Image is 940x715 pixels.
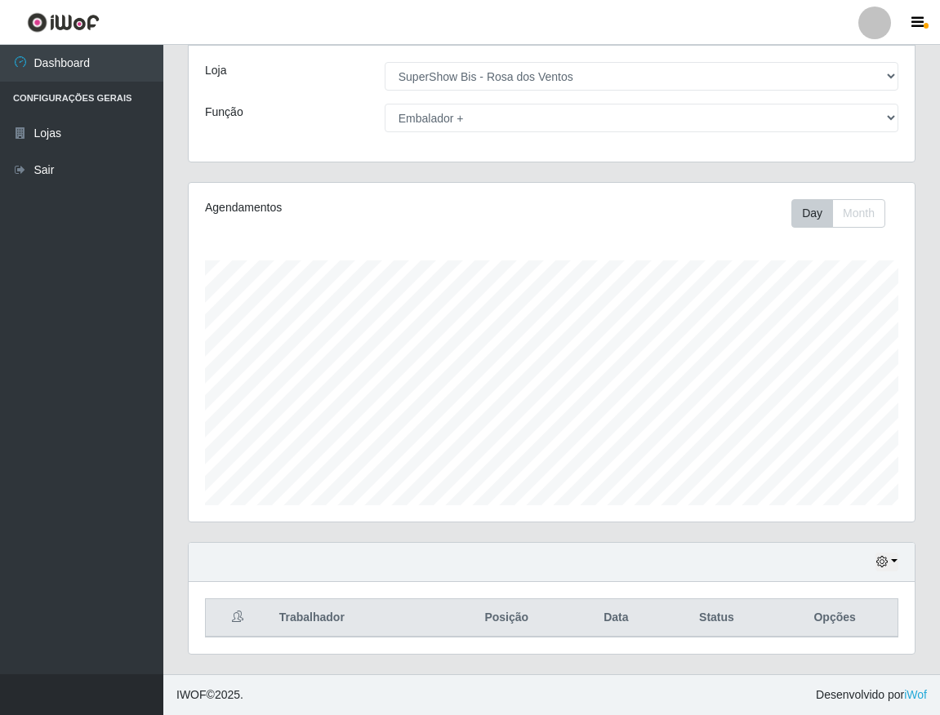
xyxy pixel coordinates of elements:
[205,199,479,216] div: Agendamentos
[772,599,898,637] th: Opções
[205,62,226,79] label: Loja
[904,688,927,701] a: iWof
[270,599,443,637] th: Trabalhador
[791,199,833,228] button: Day
[176,688,207,701] span: IWOF
[816,686,927,704] span: Desenvolvido por
[791,199,898,228] div: Toolbar with button groups
[205,104,243,121] label: Função
[662,599,773,637] th: Status
[571,599,661,637] th: Data
[791,199,885,228] div: First group
[176,686,243,704] span: © 2025 .
[832,199,885,228] button: Month
[442,599,571,637] th: Posição
[27,12,100,33] img: CoreUI Logo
